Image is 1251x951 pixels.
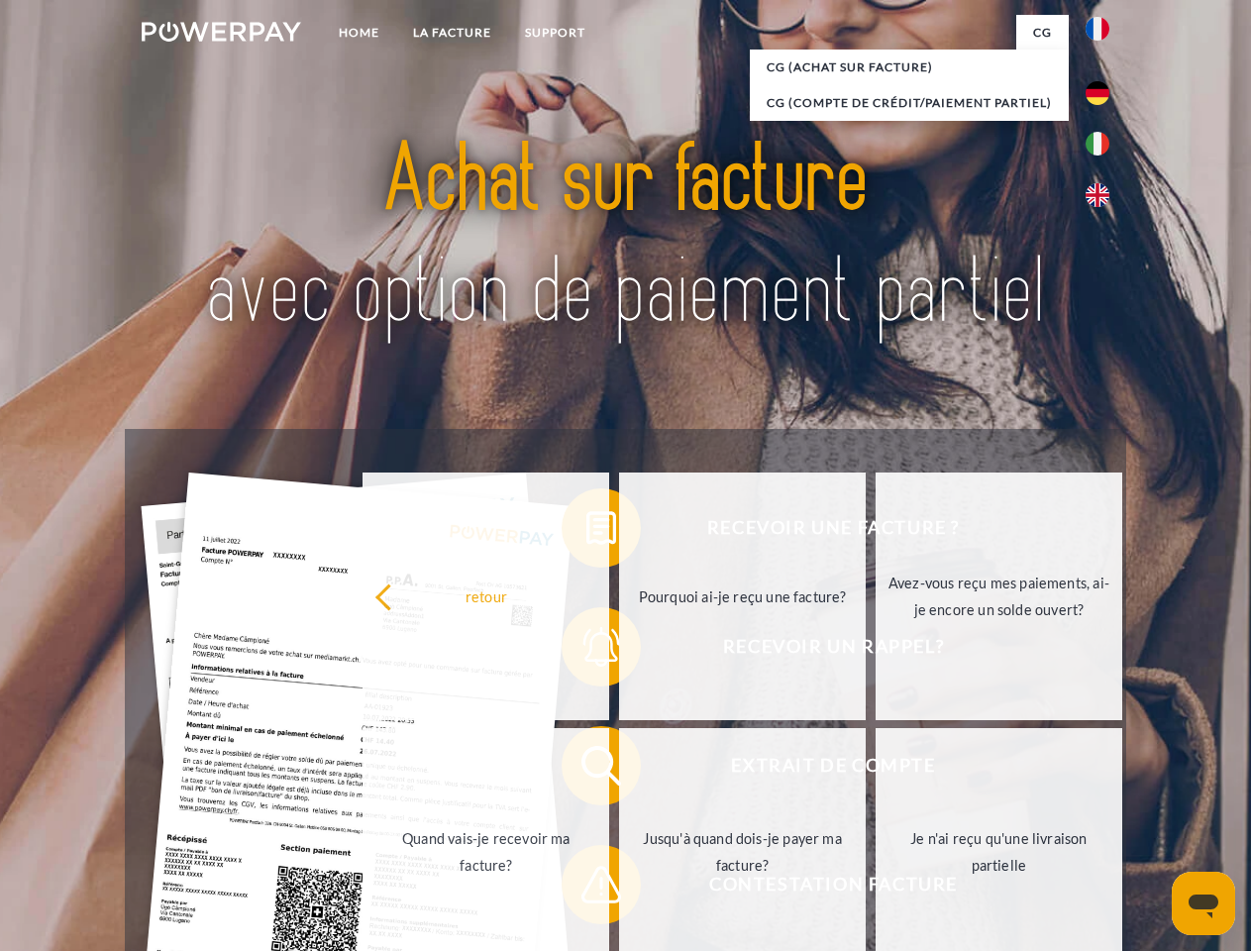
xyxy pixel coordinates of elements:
a: Home [322,15,396,51]
img: en [1086,183,1109,207]
div: Pourquoi ai-je reçu une facture? [631,582,854,609]
a: LA FACTURE [396,15,508,51]
img: title-powerpay_fr.svg [189,95,1062,379]
a: Avez-vous reçu mes paiements, ai-je encore un solde ouvert? [876,473,1122,720]
a: CG [1016,15,1069,51]
a: Support [508,15,602,51]
div: Avez-vous reçu mes paiements, ai-je encore un solde ouvert? [887,570,1110,623]
img: fr [1086,17,1109,41]
a: CG (Compte de crédit/paiement partiel) [750,85,1069,121]
iframe: Bouton de lancement de la fenêtre de messagerie [1172,872,1235,935]
div: retour [374,582,597,609]
div: Je n'ai reçu qu'une livraison partielle [887,825,1110,879]
a: CG (achat sur facture) [750,50,1069,85]
img: de [1086,81,1109,105]
img: it [1086,132,1109,156]
img: logo-powerpay-white.svg [142,22,301,42]
div: Jusqu'à quand dois-je payer ma facture? [631,825,854,879]
div: Quand vais-je recevoir ma facture? [374,825,597,879]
